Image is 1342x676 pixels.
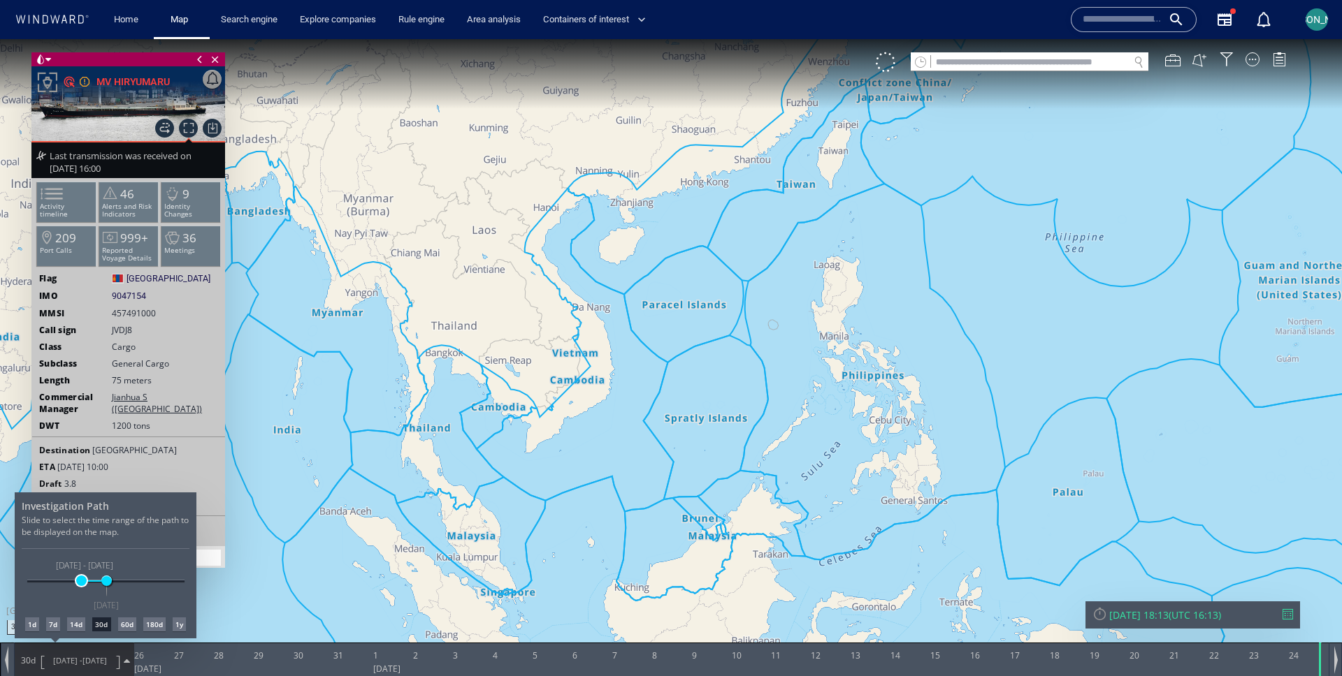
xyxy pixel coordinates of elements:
div: 30d [92,578,110,592]
p: Slide to select the time range of the path to be displayed on the map. [22,475,189,510]
button: Containers of interest [537,8,658,32]
a: Home [108,8,144,32]
div: 1y [173,578,186,592]
a: Map [165,8,199,32]
span: Containers of interest [543,12,646,28]
div: 180d [143,578,166,592]
a: Area analysis [461,8,526,32]
button: Map [159,8,204,32]
span: [DATE] - [DATE] [54,520,115,533]
a: Explore companies [294,8,382,32]
div: 14d [67,578,85,592]
div: 7d [46,578,60,592]
div: 60d [118,578,136,592]
button: Home [103,8,148,32]
div: 1d [25,578,39,592]
h4: Investigation Path [22,460,189,473]
div: Notification center [1255,11,1272,28]
button: [PERSON_NAME] [1303,6,1331,34]
iframe: Chat [1283,613,1332,666]
a: Rule engine [393,8,450,32]
a: Search engine [215,8,283,32]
